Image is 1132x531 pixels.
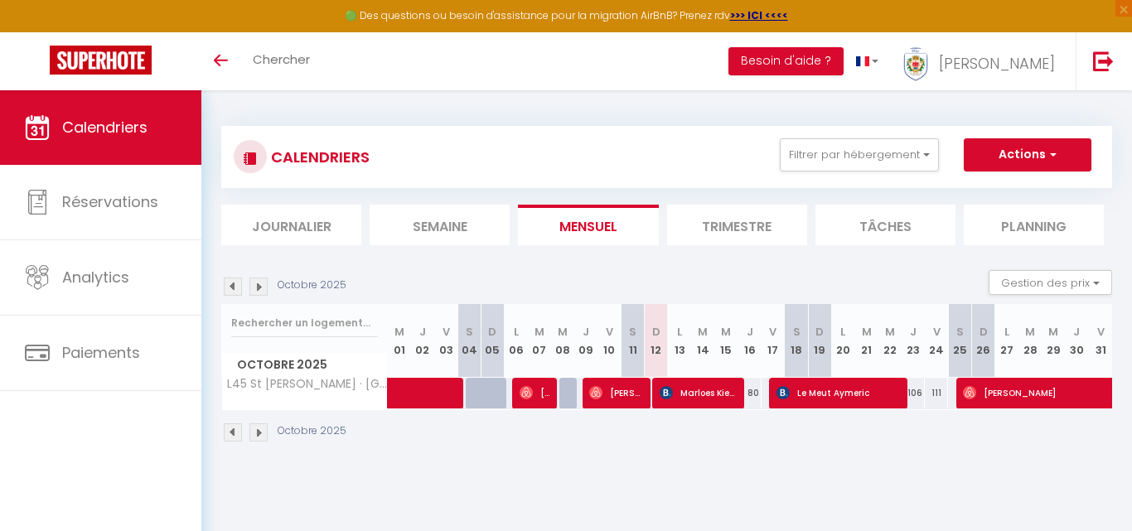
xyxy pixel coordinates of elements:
th: 29 [1042,304,1065,378]
abbr: J [910,324,917,340]
span: [PERSON_NAME] [939,53,1055,74]
button: Gestion des prix [989,270,1112,295]
th: 02 [411,304,434,378]
abbr: M [885,324,895,340]
abbr: M [394,324,404,340]
th: 15 [714,304,738,378]
th: 27 [995,304,1018,378]
abbr: M [535,324,544,340]
abbr: D [652,324,660,340]
img: Super Booking [50,46,152,75]
div: 80 [738,378,762,408]
a: Chercher [240,32,322,90]
span: Analytics [62,267,129,287]
th: 23 [902,304,925,378]
th: 11 [622,304,645,378]
abbr: D [980,324,988,340]
abbr: M [862,324,872,340]
abbr: V [769,324,776,340]
th: 08 [551,304,574,378]
th: 16 [738,304,762,378]
abbr: L [514,324,519,340]
th: 26 [972,304,995,378]
abbr: V [443,324,450,340]
th: 07 [528,304,551,378]
th: 20 [831,304,854,378]
span: Le Meut Aymeric [776,377,900,408]
th: 19 [808,304,831,378]
img: logout [1093,51,1114,71]
abbr: V [933,324,941,340]
p: Octobre 2025 [278,278,346,293]
th: 10 [597,304,621,378]
li: Tâches [815,205,955,245]
li: Planning [964,205,1104,245]
th: 30 [1065,304,1088,378]
abbr: M [721,324,731,340]
th: 25 [948,304,971,378]
abbr: L [1004,324,1009,340]
th: 24 [925,304,948,378]
abbr: M [698,324,708,340]
th: 21 [855,304,878,378]
button: Besoin d'aide ? [728,47,844,75]
abbr: M [1025,324,1035,340]
abbr: J [747,324,753,340]
th: 18 [785,304,808,378]
p: Octobre 2025 [278,423,346,439]
abbr: V [606,324,613,340]
abbr: L [677,324,682,340]
li: Journalier [221,205,361,245]
th: 31 [1089,304,1112,378]
img: ... [903,47,928,81]
span: Octobre 2025 [222,353,387,377]
span: Réservations [62,191,158,212]
abbr: L [840,324,845,340]
th: 12 [645,304,668,378]
abbr: D [815,324,824,340]
abbr: J [583,324,589,340]
span: [PERSON_NAME] [589,377,643,408]
li: Semaine [370,205,510,245]
th: 22 [878,304,902,378]
th: 01 [388,304,411,378]
th: 17 [762,304,785,378]
a: ... [PERSON_NAME] [891,32,1076,90]
abbr: J [419,324,426,340]
li: Trimestre [667,205,807,245]
span: L45 St [PERSON_NAME] · [GEOGRAPHIC_DATA][PERSON_NAME]/ Balcon, Parking WIFI [225,378,390,390]
abbr: M [1048,324,1058,340]
th: 09 [574,304,597,378]
abbr: M [558,324,568,340]
abbr: V [1097,324,1105,340]
span: Calendriers [62,117,148,138]
abbr: J [1073,324,1080,340]
span: Paiements [62,342,140,363]
div: 111 [925,378,948,408]
th: 28 [1018,304,1042,378]
th: 13 [668,304,691,378]
span: Marloes Kieboom [660,377,737,408]
li: Mensuel [518,205,658,245]
abbr: S [466,324,473,340]
span: [PERSON_NAME] [520,377,550,408]
div: 106 [902,378,925,408]
button: Filtrer par hébergement [780,138,939,171]
button: Actions [964,138,1091,171]
th: 04 [457,304,481,378]
abbr: S [956,324,964,340]
span: Chercher [253,51,310,68]
th: 05 [481,304,504,378]
a: >>> ICI <<<< [730,8,788,22]
input: Rechercher un logement... [231,308,378,338]
h3: CALENDRIERS [267,138,370,176]
abbr: S [629,324,636,340]
abbr: S [793,324,801,340]
th: 06 [505,304,528,378]
abbr: D [488,324,496,340]
th: 14 [691,304,714,378]
th: 03 [434,304,457,378]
